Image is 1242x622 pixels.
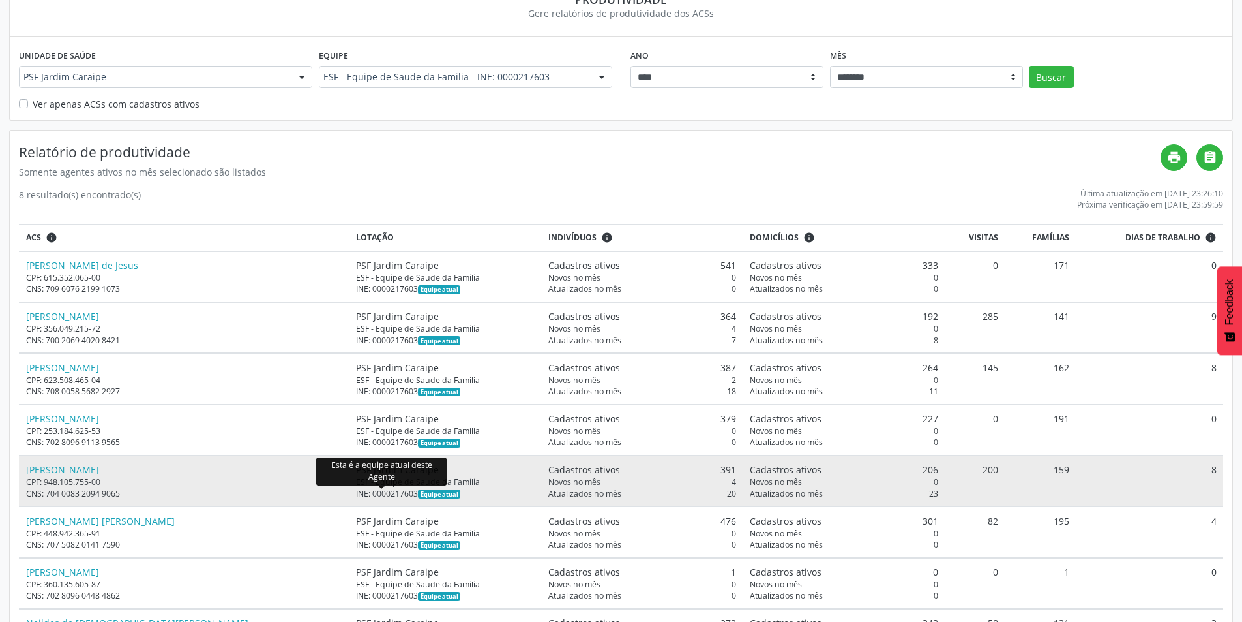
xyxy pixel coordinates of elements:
span: Cadastros ativos [750,258,821,272]
td: 191 [1005,405,1076,456]
i: Dias em que o(a) ACS fez pelo menos uma visita, ou ficha de cadastro individual ou cadastro domic... [1205,232,1217,243]
div: CNS: 704 0083 2094 9065 [26,488,343,499]
div: CPF: 448.942.365-91 [26,528,343,539]
a: [PERSON_NAME] [26,566,99,578]
span: Esta é a equipe atual deste Agente [418,285,460,294]
label: Ano [630,46,649,66]
div: 8 [750,335,938,346]
span: Cadastros ativos [548,565,620,579]
div: ESF - Equipe de Saude da Familia [356,272,535,283]
div: 301 [750,514,938,528]
div: 0 [548,539,736,550]
td: 9 [1076,302,1223,353]
div: 0 [750,283,938,294]
span: Novos no mês [548,476,600,488]
div: 2 [548,375,736,386]
td: 162 [1005,353,1076,404]
div: 387 [548,361,736,375]
div: CPF: 948.105.755-00 [26,476,343,488]
td: 82 [945,506,1005,557]
a: [PERSON_NAME] de Jesus [26,259,138,272]
div: 0 [750,579,938,590]
div: CNS: 700 2069 4020 8421 [26,335,343,346]
th: Visitas [945,225,1005,251]
a: [PERSON_NAME] [26,412,99,425]
div: CNS: 708 0058 5682 2927 [26,386,343,397]
span: Atualizados no mês [750,283,823,294]
i: <div class="text-left"> <div> <strong>Cadastros ativos:</strong> Cadastros que estão vinculados a... [803,232,815,243]
span: Atualizados no mês [548,335,621,346]
span: Dias de trabalho [1125,232,1200,243]
div: INE: 0000217603 [356,335,535,346]
span: Atualizados no mês [548,488,621,499]
h4: Relatório de produtividade [19,144,1161,161]
div: ESF - Equipe de Saude da Familia [356,579,535,590]
div: 364 [548,309,736,323]
span: Esta é a equipe atual deste Agente [418,592,460,601]
span: Cadastros ativos [750,514,821,528]
div: 0 [548,528,736,539]
td: 0 [1076,558,1223,609]
td: 1 [1005,558,1076,609]
td: 0 [945,558,1005,609]
div: 227 [750,412,938,426]
span: Atualizados no mês [750,539,823,550]
a: [PERSON_NAME] [PERSON_NAME] [26,515,175,527]
div: PSF Jardim Caraipe [356,565,535,579]
div: ESF - Equipe de Saude da Familia [356,528,535,539]
td: 4 [1076,506,1223,557]
a:  [1196,144,1223,171]
span: Novos no mês [548,579,600,590]
span: Atualizados no mês [548,437,621,448]
span: Novos no mês [548,426,600,437]
span: Atualizados no mês [750,386,823,397]
span: Novos no mês [750,375,802,386]
div: 0 [750,375,938,386]
div: 0 [548,283,736,294]
div: INE: 0000217603 [356,283,535,294]
span: Atualizados no mês [548,386,621,397]
span: Novos no mês [548,272,600,283]
span: Esta é a equipe atual deste Agente [418,439,460,448]
div: 0 [750,426,938,437]
td: 200 [945,456,1005,506]
div: ESF - Equipe de Saude da Familia [356,426,535,437]
label: Mês [830,46,846,66]
div: Somente agentes ativos no mês selecionado são listados [19,165,1161,179]
div: 0 [548,579,736,590]
span: Feedback [1224,279,1235,325]
div: 0 [548,426,736,437]
div: PSF Jardim Caraipe [356,309,535,323]
a: [PERSON_NAME] [26,310,99,322]
span: Esta é a equipe atual deste Agente [418,541,460,550]
label: Ver apenas ACSs com cadastros ativos [33,97,200,111]
span: Atualizados no mês [548,590,621,601]
span: Novos no mês [750,579,802,590]
span: Novos no mês [548,528,600,539]
div: 1 [548,565,736,579]
div: CPF: 356.049.215-72 [26,323,343,334]
span: Domicílios [750,232,799,243]
span: Novos no mês [750,476,802,488]
div: INE: 0000217603 [356,590,535,601]
span: Novos no mês [750,426,802,437]
span: Atualizados no mês [750,590,823,601]
div: PSF Jardim Caraipe [356,361,535,375]
td: 285 [945,302,1005,353]
span: Cadastros ativos [750,463,821,476]
div: CNS: 702 8096 9113 9565 [26,437,343,448]
label: Equipe [319,46,348,66]
div: CNS: 709 6076 2199 1073 [26,283,343,294]
div: 206 [750,463,938,476]
span: Cadastros ativos [548,309,620,323]
div: Última atualização em [DATE] 23:26:10 [1077,188,1223,199]
td: 145 [945,353,1005,404]
span: Cadastros ativos [548,412,620,426]
div: 192 [750,309,938,323]
i:  [1203,150,1217,164]
div: 0 [750,590,938,601]
td: 8 [1076,456,1223,506]
div: 23 [750,488,938,499]
div: CNS: 702 8096 0448 4862 [26,590,343,601]
div: CPF: 360.135.605-87 [26,579,343,590]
